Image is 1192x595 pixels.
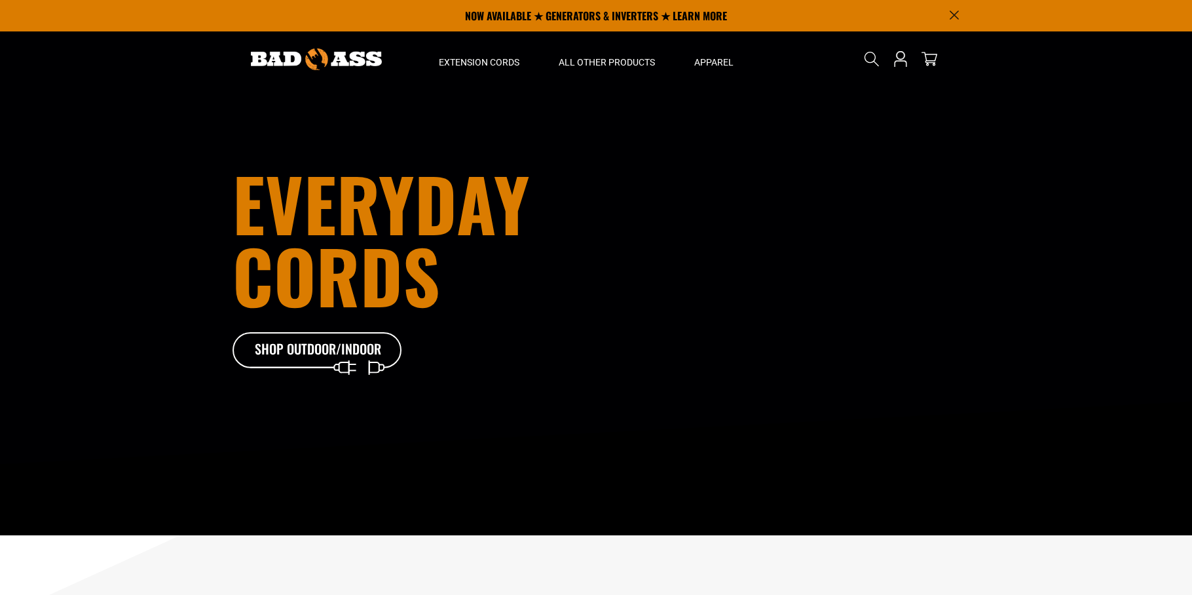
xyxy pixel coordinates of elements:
summary: All Other Products [539,31,675,86]
summary: Search [861,48,882,69]
a: Shop Outdoor/Indoor [233,332,403,369]
summary: Extension Cords [419,31,539,86]
span: Extension Cords [439,56,519,68]
span: All Other Products [559,56,655,68]
h1: Everyday cords [233,167,669,311]
span: Apparel [694,56,734,68]
img: Bad Ass Extension Cords [251,48,382,70]
summary: Apparel [675,31,753,86]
